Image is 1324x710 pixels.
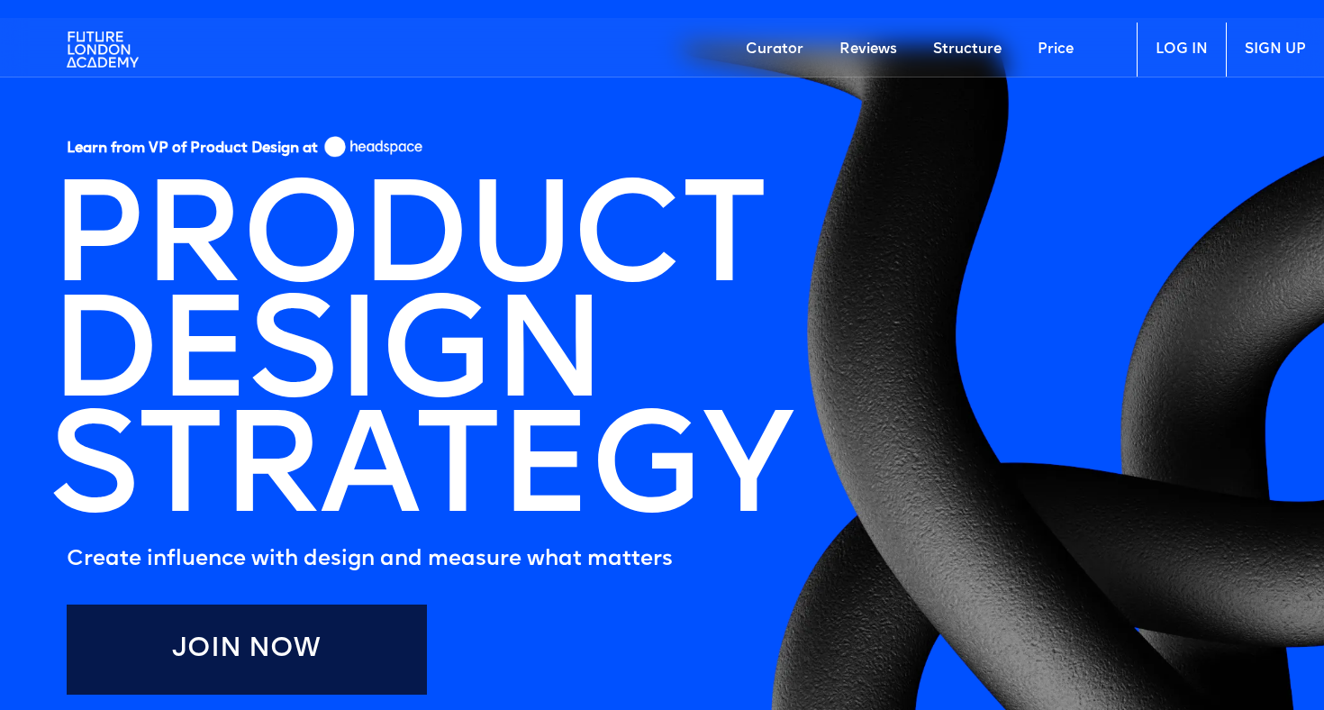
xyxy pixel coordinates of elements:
a: LOG IN [1137,23,1226,77]
a: Price [1020,23,1092,77]
a: Structure [915,23,1020,77]
a: Reviews [821,23,915,77]
a: SIGN UP [1226,23,1324,77]
h5: Create influence with design and measure what matters [67,542,791,578]
a: Curator [728,23,821,77]
h5: Learn from VP of Product Design at [67,140,318,164]
h1: PRODUCT DESIGN STRATEGY [49,187,791,532]
a: Join Now [67,605,427,695]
